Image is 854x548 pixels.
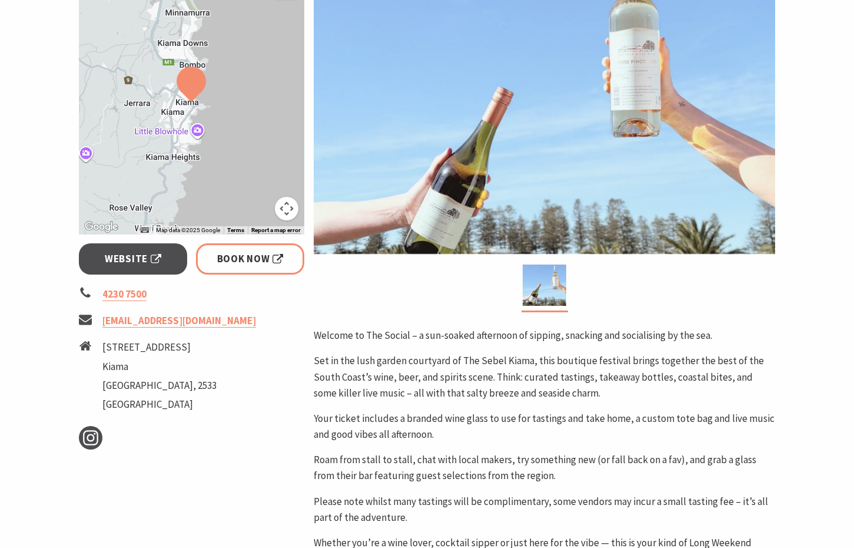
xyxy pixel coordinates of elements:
li: [GEOGRAPHIC_DATA], 2533 [102,378,217,394]
p: Please note whilst many tastings will be complimentary, some vendors may incur a small tasting fe... [314,494,775,526]
li: Kiama [102,359,217,375]
a: 4230 7500 [102,288,147,301]
a: Book Now [196,243,305,275]
img: Google [82,219,121,235]
button: Map camera controls [275,197,298,220]
a: Report a map error [251,227,301,234]
li: [GEOGRAPHIC_DATA] [102,397,217,412]
a: Website [79,243,188,275]
p: Welcome to The Social – a sun-soaked afternoon of sipping, snacking and socialising by the sea. [314,328,775,344]
a: Open this area in Google Maps (opens a new window) [82,219,121,235]
p: Set in the lush garden courtyard of The Sebel Kiama, this boutique festival brings together the b... [314,353,775,401]
p: Roam from stall to stall, chat with local makers, try something new (or fall back on a fav), and ... [314,452,775,484]
button: Keyboard shortcuts [141,226,149,235]
span: Book Now [217,251,284,267]
span: Map data ©2025 Google [156,227,220,233]
li: [STREET_ADDRESS] [102,339,217,355]
a: [EMAIL_ADDRESS][DOMAIN_NAME] [102,314,256,328]
img: The Social [523,265,566,306]
span: Website [105,251,161,267]
a: Terms [227,227,244,234]
p: Your ticket includes a branded wine glass to use for tastings and take home, a custom tote bag an... [314,411,775,443]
